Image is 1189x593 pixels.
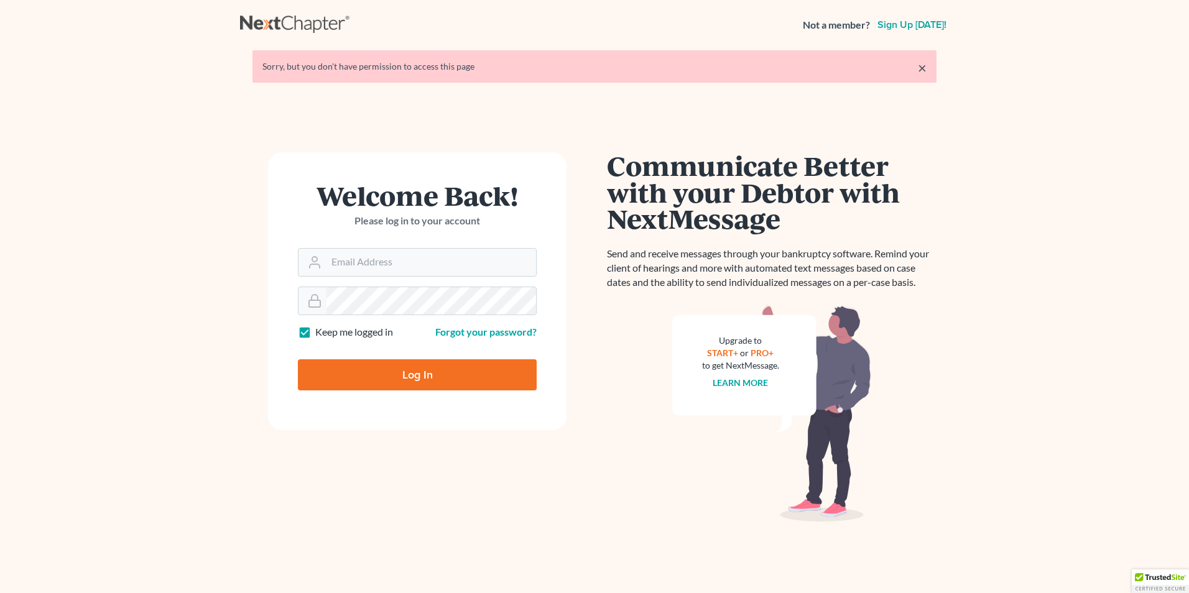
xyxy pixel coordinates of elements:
h1: Communicate Better with your Debtor with NextMessage [607,152,937,232]
a: PRO+ [751,347,774,358]
strong: Not a member? [803,18,870,32]
label: Keep me logged in [315,325,393,339]
a: Learn more [713,377,769,388]
a: Forgot your password? [435,326,537,338]
h1: Welcome Back! [298,182,537,209]
input: Log In [298,359,537,390]
p: Please log in to your account [298,214,537,228]
p: Send and receive messages through your bankruptcy software. Remind your client of hearings and mo... [607,247,937,290]
div: Sorry, but you don't have permission to access this page [262,60,927,73]
a: START+ [708,347,739,358]
div: to get NextMessage. [702,359,779,372]
a: × [918,60,927,75]
span: or [741,347,749,358]
input: Email Address [326,249,536,276]
div: Upgrade to [702,334,779,347]
a: Sign up [DATE]! [875,20,949,30]
div: TrustedSite Certified [1132,569,1189,593]
img: nextmessage_bg-59042aed3d76b12b5cd301f8e5b87938c9018125f34e5fa2b7a6b67550977c72.svg [672,305,871,522]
